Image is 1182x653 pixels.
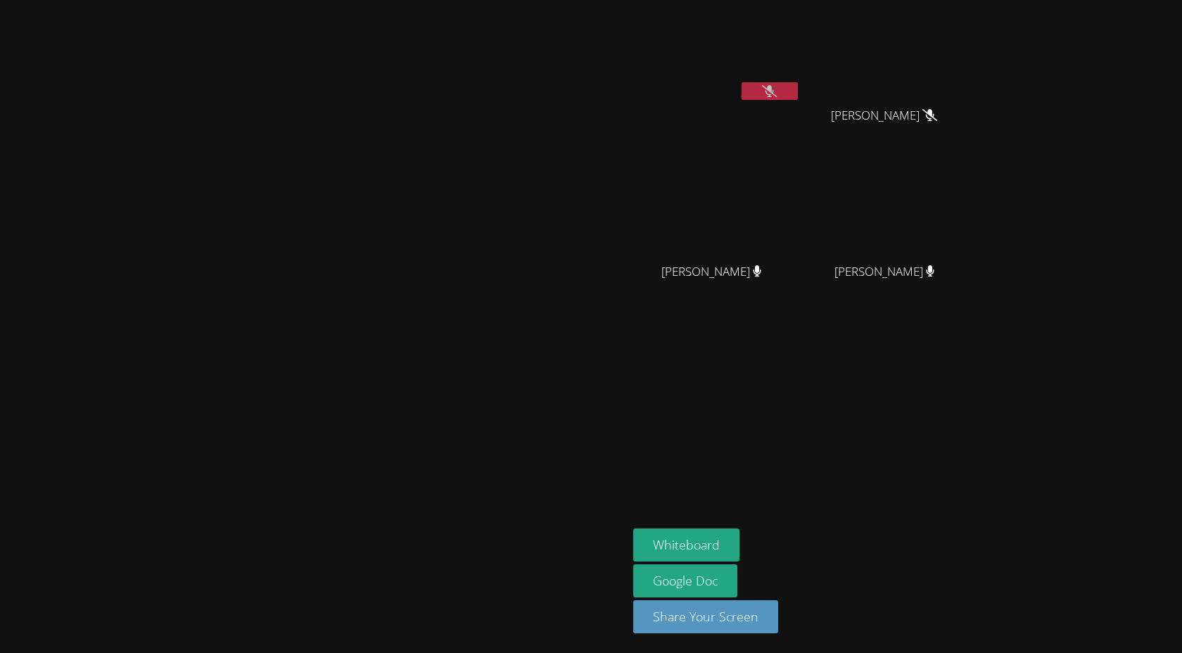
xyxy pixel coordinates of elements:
[633,564,737,597] a: Google Doc
[831,106,937,126] span: [PERSON_NAME]
[661,262,762,282] span: [PERSON_NAME]
[633,600,778,633] button: Share Your Screen
[633,528,739,562] button: Whiteboard
[834,262,935,282] span: [PERSON_NAME]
